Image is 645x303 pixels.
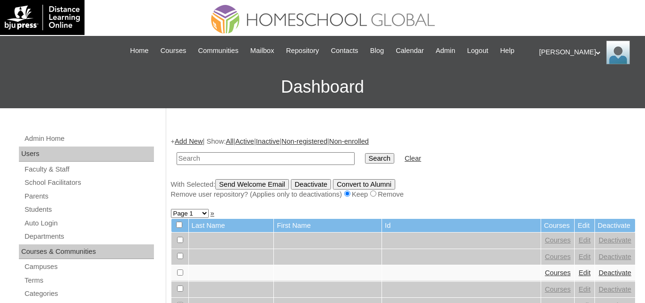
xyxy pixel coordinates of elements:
a: Non-enrolled [329,138,369,145]
a: Repository [281,45,324,56]
a: Students [24,204,154,216]
input: Deactivate [291,179,331,190]
a: Courses [545,269,571,277]
a: Calendar [391,45,428,56]
a: Non-registered [281,138,327,145]
a: Contacts [326,45,363,56]
a: Home [126,45,153,56]
input: Search [365,153,394,164]
input: Convert to Alumni [333,179,395,190]
a: Admin Home [24,133,154,145]
a: Add New [175,138,203,145]
a: Parents [24,190,154,202]
a: Communities [193,45,243,56]
a: Deactivate [599,253,631,260]
td: First Name [274,219,382,233]
img: Ariane Ebuen [606,41,630,64]
span: Communities [198,45,238,56]
a: Departments [24,231,154,242]
a: Deactivate [599,236,631,244]
a: Mailbox [246,45,279,56]
span: Repository [286,45,319,56]
input: Search [177,152,355,165]
td: Last Name [189,219,274,233]
a: Deactivate [599,286,631,293]
span: Help [500,45,514,56]
a: Admin [431,45,460,56]
div: Courses & Communities [19,244,154,260]
a: Active [235,138,254,145]
a: Logout [462,45,493,56]
a: Courses [156,45,191,56]
a: School Facilitators [24,177,154,189]
span: Mailbox [250,45,274,56]
a: Courses [545,286,571,293]
a: Courses [545,236,571,244]
a: Help [495,45,519,56]
a: Deactivate [599,269,631,277]
a: Inactive [256,138,280,145]
a: » [211,209,214,217]
span: Blog [370,45,384,56]
a: Edit [578,236,590,244]
h3: Dashboard [5,66,640,108]
a: Edit [578,269,590,277]
div: With Selected: [171,179,636,199]
div: [PERSON_NAME] [539,41,636,64]
a: Blog [365,45,389,56]
input: Send Welcome Email [215,179,289,190]
td: Edit [575,219,594,233]
a: Faculty & Staff [24,164,154,175]
a: Edit [578,253,590,260]
span: Courses [161,45,187,56]
a: All [226,138,233,145]
td: Courses [541,219,575,233]
a: Terms [24,275,154,286]
a: Campuses [24,261,154,273]
div: Users [19,147,154,162]
div: Remove user repository? (Applies only to deactivations) Keep Remove [171,190,636,199]
span: Calendar [396,45,424,56]
div: + | Show: | | | | [171,137,636,199]
td: Id [382,219,541,233]
a: Courses [545,253,571,260]
span: Contacts [331,45,358,56]
img: logo-white.png [5,5,80,30]
a: Categories [24,288,154,300]
span: Logout [467,45,488,56]
a: Clear [405,155,421,162]
span: Home [130,45,149,56]
a: Edit [578,286,590,293]
span: Admin [436,45,456,56]
td: Deactivate [595,219,635,233]
a: Auto Login [24,217,154,229]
